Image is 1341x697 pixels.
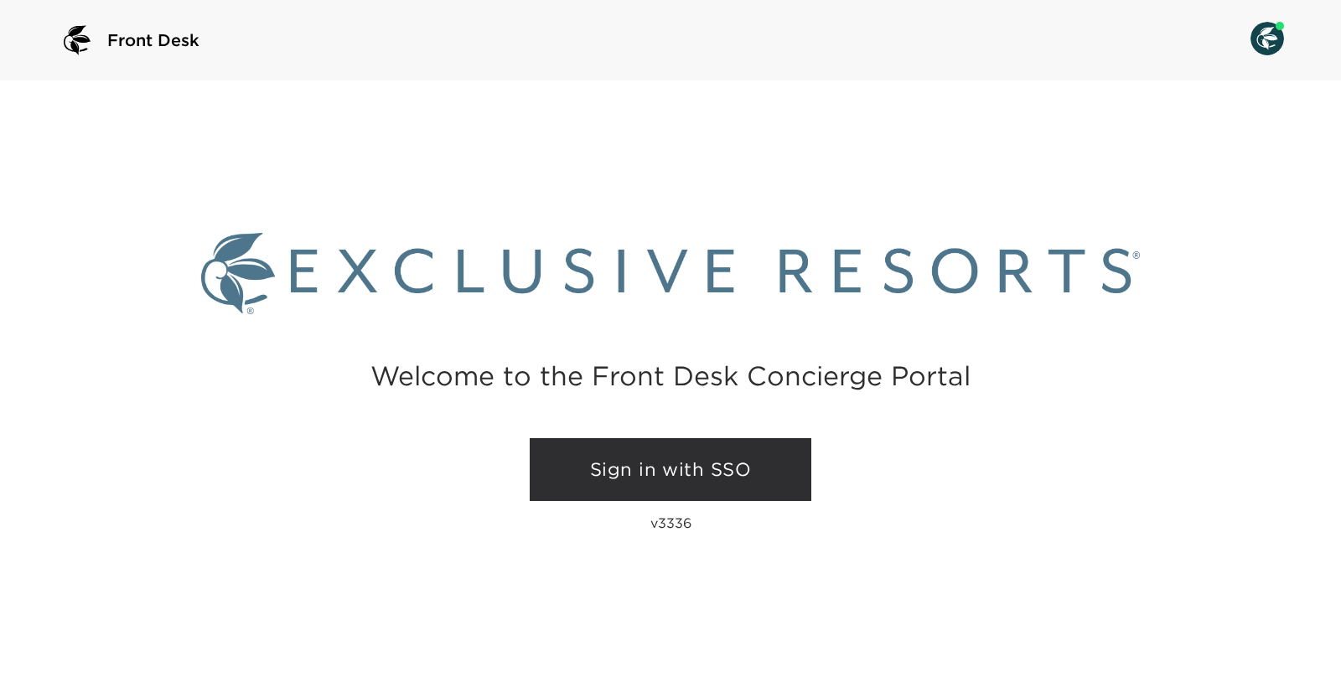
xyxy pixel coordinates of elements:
p: v3336 [650,514,691,531]
img: logo [57,20,97,60]
img: Exclusive Resorts logo [201,233,1140,314]
img: User [1250,22,1284,55]
h2: Welcome to the Front Desk Concierge Portal [370,363,971,389]
span: Front Desk [107,28,199,52]
a: Sign in with SSO [530,438,811,502]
